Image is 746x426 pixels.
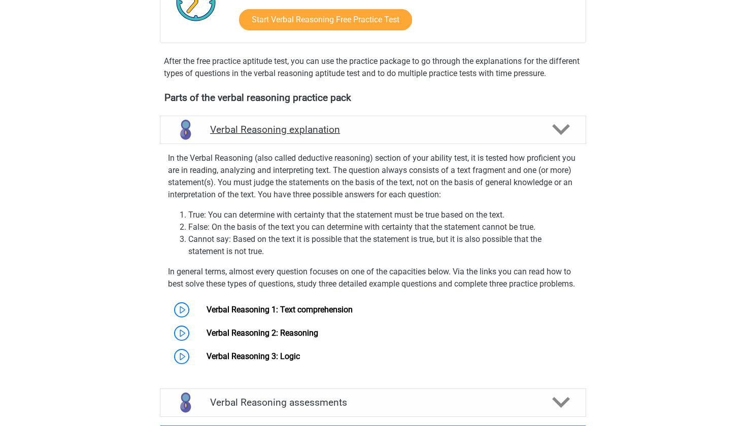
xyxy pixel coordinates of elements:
p: In the Verbal Reasoning (also called deductive reasoning) section of your ability test, it is tes... [168,152,578,201]
img: verbal reasoning assessments [173,389,198,415]
h4: Parts of the verbal reasoning practice pack [164,92,582,103]
img: verbal reasoning explanations [173,117,198,143]
h4: Verbal Reasoning assessments [210,397,536,408]
p: In general terms, almost every question focuses on one of the capacities below. Via the links you... [168,266,578,290]
li: True: You can determine with certainty that the statement must be true based on the text. [188,209,578,221]
a: Verbal Reasoning 1: Text comprehension [207,305,353,314]
li: False: On the basis of the text you can determine with certainty that the statement cannot be true. [188,221,578,233]
a: explanations Verbal Reasoning explanation [156,116,590,144]
a: Verbal Reasoning 2: Reasoning [207,328,318,338]
a: assessments Verbal Reasoning assessments [156,388,590,417]
li: Cannot say: Based on the text it is possible that the statement is true, but it is also possible ... [188,233,578,258]
a: Start Verbal Reasoning Free Practice Test [239,9,412,30]
div: After the free practice aptitude test, you can use the practice package to go through the explana... [160,55,586,80]
a: Verbal Reasoning 3: Logic [207,351,300,361]
h4: Verbal Reasoning explanation [210,124,536,135]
